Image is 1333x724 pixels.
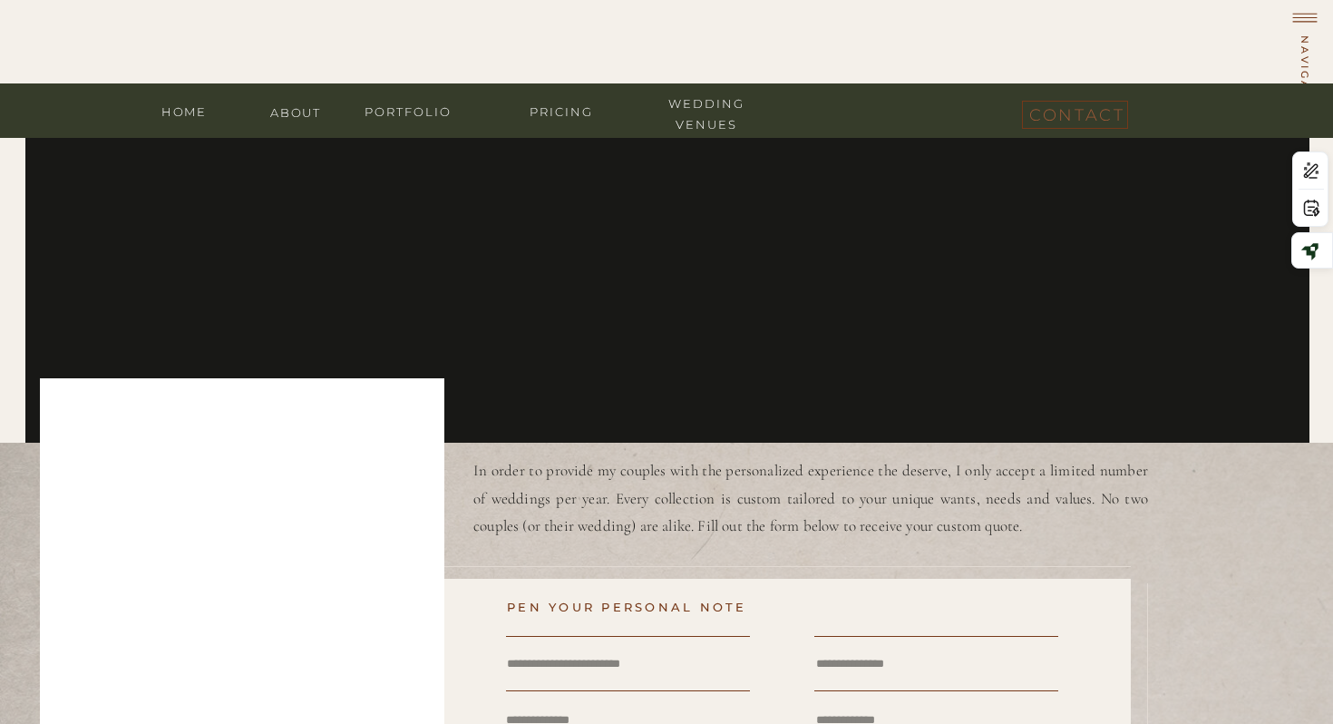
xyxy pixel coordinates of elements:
[652,93,761,111] a: wedding venues
[1029,101,1120,122] a: contact
[507,102,616,119] a: Pricing
[473,457,1148,552] p: In order to provide my couples with the personalized experience the deserve, I only accept a limi...
[259,103,332,120] a: about
[148,102,220,119] a: home
[354,102,462,119] a: portfolio
[1296,35,1313,116] h1: navigate
[507,597,913,623] h2: pen your personal note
